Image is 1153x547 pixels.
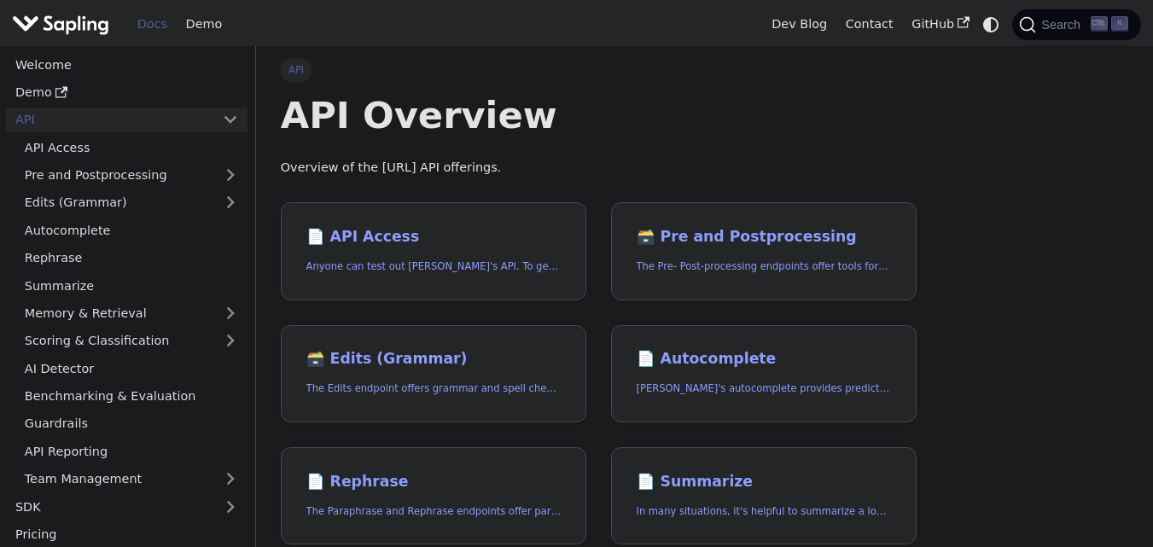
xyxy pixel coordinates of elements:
p: Anyone can test out Sapling's API. To get started with the API, simply: [306,259,562,275]
button: Collapse sidebar category 'API' [213,108,247,132]
nav: Breadcrumbs [281,58,917,82]
a: 📄️ SummarizeIn many situations, it's helpful to summarize a longer document into a shorter, more ... [611,447,917,545]
a: GitHub [902,11,978,38]
a: Dev Blog [762,11,836,38]
a: Docs [128,11,177,38]
p: Overview of the [URL] API offerings. [281,158,917,178]
a: 📄️ RephraseThe Paraphrase and Rephrase endpoints offer paraphrasing for particular styles. [281,447,586,545]
a: Pre and Postprocessing [15,163,247,188]
h2: Summarize [637,473,892,492]
a: Rephrase [15,246,247,271]
a: 🗃️ Edits (Grammar)The Edits endpoint offers grammar and spell checking. [281,325,586,423]
a: Summarize [15,273,247,298]
span: API [281,58,312,82]
a: Demo [6,80,247,105]
a: 📄️ Autocomplete[PERSON_NAME]'s autocomplete provides predictions of the next few characters or words [611,325,917,423]
a: Edits (Grammar) [15,190,247,215]
a: Benchmarking & Evaluation [15,384,247,409]
h2: Pre and Postprocessing [637,228,892,247]
a: 📄️ API AccessAnyone can test out [PERSON_NAME]'s API. To get started with the API, simply: [281,202,586,300]
p: Sapling's autocomplete provides predictions of the next few characters or words [637,381,892,397]
h2: Autocomplete [637,350,892,369]
button: Search (Ctrl+K) [1012,9,1140,40]
p: The Paraphrase and Rephrase endpoints offer paraphrasing for particular styles. [306,503,562,520]
p: The Edits endpoint offers grammar and spell checking. [306,381,562,397]
h1: API Overview [281,92,917,138]
a: Autocomplete [15,218,247,242]
a: Demo [177,11,231,38]
a: AI Detector [15,356,247,381]
span: Search [1036,18,1091,32]
a: Team Management [15,467,247,492]
a: Welcome [6,52,247,77]
p: In many situations, it's helpful to summarize a longer document into a shorter, more easily diges... [637,503,892,520]
a: Pricing [6,522,247,547]
button: Expand sidebar category 'SDK' [213,494,247,519]
img: Sapling.ai [12,12,109,37]
a: Contact [836,11,903,38]
a: Scoring & Classification [15,329,247,353]
a: API Reporting [15,439,247,463]
p: The Pre- Post-processing endpoints offer tools for preparing your text data for ingestation as we... [637,259,892,275]
kbd: K [1111,16,1128,32]
h2: Rephrase [306,473,562,492]
h2: Edits (Grammar) [306,350,562,369]
a: Sapling.ai [12,12,115,37]
h2: API Access [306,228,562,247]
a: API Access [15,135,247,160]
a: Guardrails [15,411,247,436]
a: API [6,108,213,132]
button: Switch between dark and light mode (currently system mode) [979,12,1004,37]
a: 🗃️ Pre and PostprocessingThe Pre- Post-processing endpoints offer tools for preparing your text d... [611,202,917,300]
a: SDK [6,494,213,519]
a: Memory & Retrieval [15,301,247,326]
